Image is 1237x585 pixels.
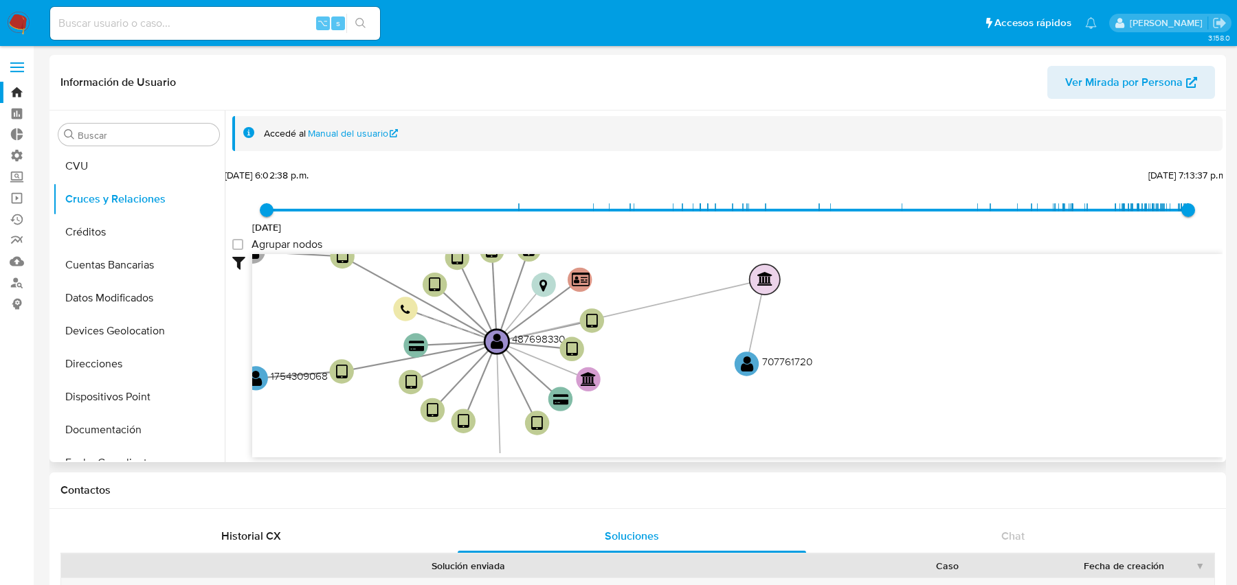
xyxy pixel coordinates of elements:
text:  [553,393,568,405]
text:  [249,369,263,387]
text: 487698330 [512,331,565,346]
input: Agrupar nodos [232,239,243,250]
button: Cuentas Bancarias [53,249,225,282]
h1: Contactos [60,483,1215,497]
span: Accedé al [264,127,306,140]
h1: Información de Usuario [60,76,176,89]
button: CVU [53,150,225,183]
text:  [458,413,469,431]
input: Buscar [78,129,214,141]
button: Devices Geolocation [53,314,225,347]
button: Buscar [64,129,75,140]
text:  [409,340,424,352]
button: Fecha Compliant [53,446,225,479]
p: juan.calo@mercadolibre.com [1130,16,1207,30]
span: Historial CX [221,528,281,544]
div: Fecha de creación [1053,559,1195,573]
span: Chat [1001,528,1025,544]
text:  [523,241,535,259]
text:  [247,242,260,260]
text:  [429,276,441,294]
text:  [491,332,504,350]
text:  [741,355,754,373]
span: ⌥ [317,16,328,30]
text:  [572,272,590,287]
a: Manual del usuario [308,127,399,140]
text: 1858641190 [268,241,321,256]
text: 1754309068 [271,368,328,383]
span: Accesos rápidos [994,16,1071,30]
button: Documentación [53,413,225,446]
span: Ver Mirada por Persona [1065,66,1183,99]
text:  [566,341,578,358]
text:  [539,279,547,292]
span: [DATE] [252,220,282,234]
div: Caso [861,559,1034,573]
text:  [427,402,438,420]
text:  [486,242,498,260]
button: Datos Modificados [53,282,225,314]
text:  [401,303,410,315]
text:  [336,363,348,381]
div: Solución enviada [95,559,842,573]
span: Agrupar nodos [252,238,322,251]
button: search-icon [346,14,375,33]
span: s [336,16,340,30]
text:  [531,415,543,433]
text:  [337,248,348,266]
text:  [405,374,417,391]
button: Cruces y Relaciones [53,183,225,216]
text:  [757,272,773,286]
button: Ver Mirada por Persona [1047,66,1215,99]
button: Dispositivos Point [53,380,225,413]
text:  [586,312,598,330]
span: [DATE] 6:02:38 p.m. [225,168,309,182]
span: Soluciones [605,528,659,544]
input: Buscar usuario o caso... [50,14,380,32]
text:  [452,249,463,267]
a: Salir [1212,16,1227,30]
span: [DATE] 7:13:37 p.m. [1148,168,1228,182]
button: Direcciones [53,347,225,380]
text:  [581,372,597,386]
a: Notificaciones [1085,17,1097,29]
button: Créditos [53,216,225,249]
text: 707761720 [762,354,812,369]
